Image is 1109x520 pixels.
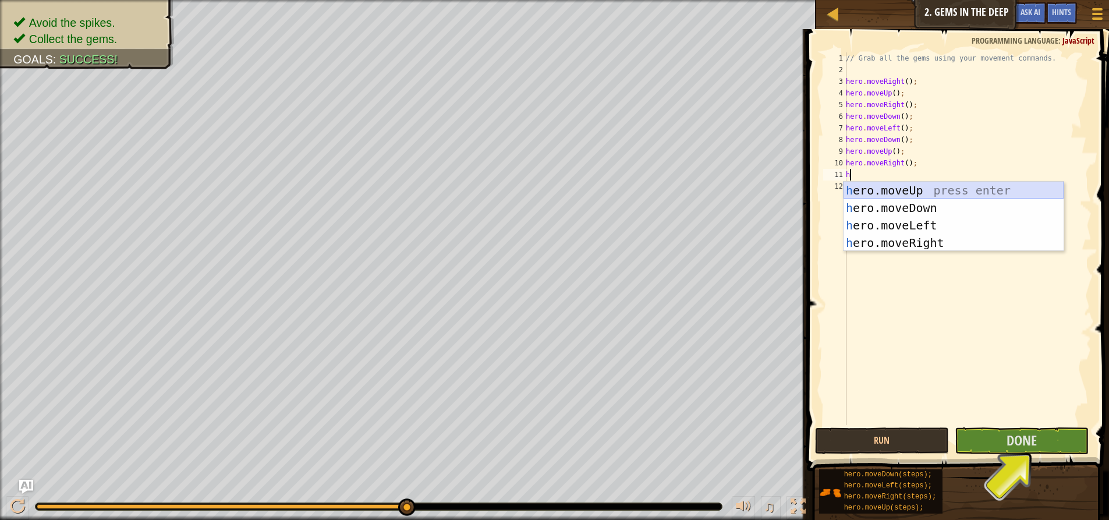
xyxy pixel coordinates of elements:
[823,111,846,122] div: 6
[823,122,846,134] div: 7
[823,134,846,146] div: 8
[19,480,33,494] button: Ask AI
[823,169,846,181] div: 11
[823,76,846,87] div: 3
[823,146,846,157] div: 9
[13,15,162,31] li: Avoid the spikes.
[823,181,846,192] div: 12
[59,53,118,66] span: Success!
[972,35,1058,46] span: Programming language
[955,427,1089,454] button: Done
[844,493,936,501] span: hero.moveRight(steps);
[1007,431,1037,450] span: Done
[29,16,115,29] span: Avoid the spikes.
[13,31,162,47] li: Collect the gems.
[1052,6,1071,17] span: Hints
[6,496,29,520] button: Ctrl + P: Play
[823,99,846,111] div: 5
[763,498,775,515] span: ♫
[13,53,53,66] span: Goals
[732,496,755,520] button: Adjust volume
[823,87,846,99] div: 4
[1021,6,1040,17] span: Ask AI
[819,482,841,504] img: portrait.png
[761,496,781,520] button: ♫
[29,33,117,45] span: Collect the gems.
[844,482,932,490] span: hero.moveLeft(steps);
[844,504,924,512] span: hero.moveUp(steps);
[1062,35,1094,46] span: JavaScript
[815,427,949,454] button: Run
[823,52,846,64] div: 1
[844,471,932,479] span: hero.moveDown(steps);
[823,64,846,76] div: 2
[823,157,846,169] div: 10
[1058,35,1062,46] span: :
[786,496,810,520] button: Toggle fullscreen
[53,53,59,66] span: :
[1015,2,1046,24] button: Ask AI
